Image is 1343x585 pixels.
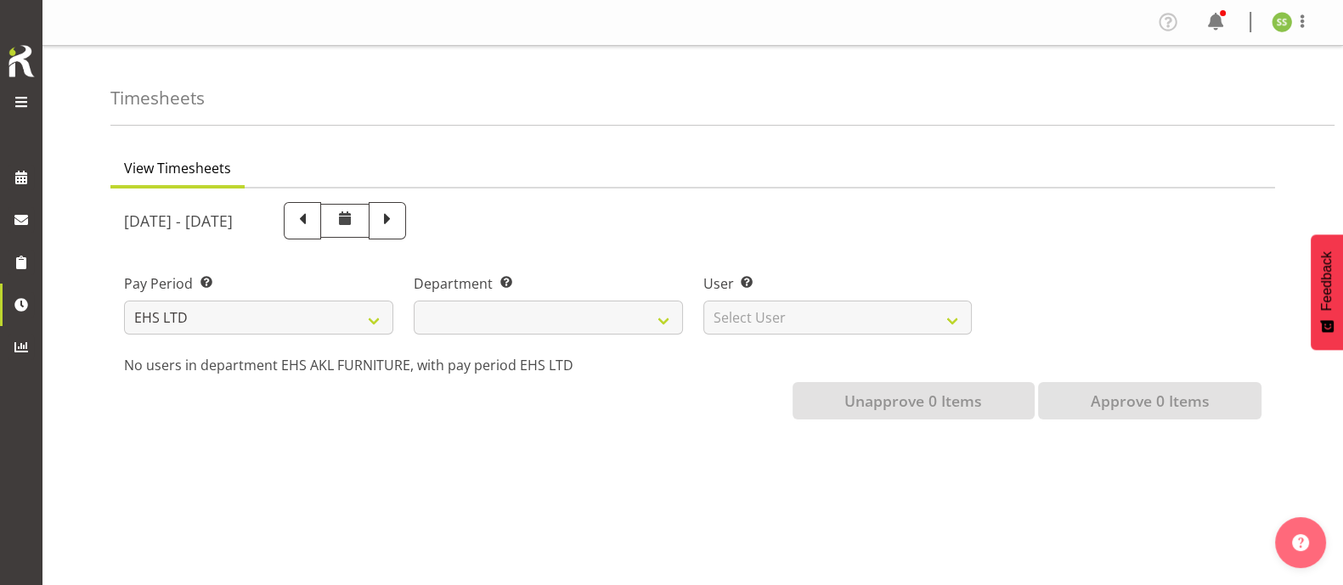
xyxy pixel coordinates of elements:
img: help-xxl-2.png [1292,534,1309,551]
p: No users in department EHS AKL FURNITURE, with pay period EHS LTD [124,355,1261,375]
button: Feedback - Show survey [1311,234,1343,350]
span: Unapprove 0 Items [844,390,982,412]
span: View Timesheets [124,158,231,178]
button: Approve 0 Items [1038,382,1261,419]
button: Unapprove 0 Items [793,382,1035,419]
label: User [703,273,973,294]
img: Rosterit icon logo [4,42,38,80]
h4: Timesheets [110,88,205,108]
span: Feedback [1319,251,1335,311]
h5: [DATE] - [DATE] [124,211,233,230]
label: Pay Period [124,273,393,294]
label: Department [414,273,683,294]
span: Approve 0 Items [1090,390,1209,412]
img: sivanila-sapati8639.jpg [1272,12,1292,32]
